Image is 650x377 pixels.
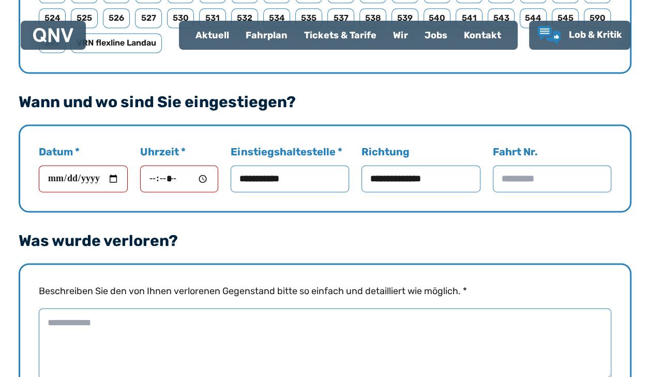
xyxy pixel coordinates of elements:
input: Einstiegshaltestelle * [231,165,349,192]
a: Kontakt [456,22,509,49]
a: Lob & Kritik [537,26,622,45]
legend: Was wurde verloren? [19,233,178,249]
label: Fahrt Nr. [493,144,611,192]
input: Datum * [39,165,128,192]
label: Datum * [39,144,128,192]
img: QNV Logo [33,28,73,42]
label: Uhrzeit * [140,144,218,192]
input: Uhrzeit * [140,165,218,192]
a: Aktuell [187,22,237,49]
a: Jobs [416,22,456,49]
a: QNV Logo [33,25,73,46]
label: Einstiegshaltestelle * [231,144,349,192]
input: Richtung [361,165,480,192]
a: Fahrplan [237,22,296,49]
span: Lob & Kritik [569,29,622,40]
input: Fahrt Nr. [493,165,611,192]
a: Wir [385,22,416,49]
label: Richtung [361,144,480,192]
a: Tickets & Tarife [296,22,385,49]
legend: Wann und wo sind Sie eingestiegen? [19,94,296,110]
